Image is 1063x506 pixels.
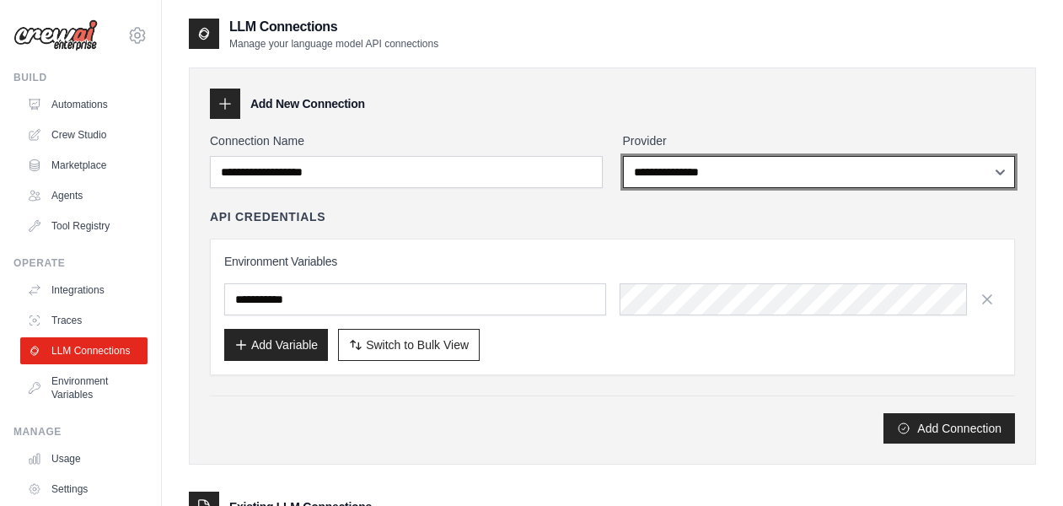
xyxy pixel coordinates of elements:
p: Manage your language model API connections [229,37,438,51]
label: Connection Name [210,132,603,149]
a: Integrations [20,277,148,304]
a: Crew Studio [20,121,148,148]
h4: API Credentials [210,208,325,225]
div: Build [13,71,148,84]
div: Manage [13,425,148,439]
a: Settings [20,476,148,503]
a: LLM Connections [20,337,148,364]
a: Automations [20,91,148,118]
a: Environment Variables [20,368,148,408]
a: Agents [20,182,148,209]
a: Marketplace [20,152,148,179]
button: Add Connection [883,413,1015,444]
label: Provider [623,132,1016,149]
a: Usage [20,445,148,472]
button: Add Variable [224,329,328,361]
img: Logo [13,19,98,51]
button: Switch to Bulk View [338,329,480,361]
a: Traces [20,307,148,334]
div: Operate [13,256,148,270]
h3: Environment Variables [224,253,1001,270]
h2: LLM Connections [229,17,438,37]
a: Tool Registry [20,213,148,240]
span: Switch to Bulk View [366,336,469,353]
h3: Add New Connection [250,95,365,112]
